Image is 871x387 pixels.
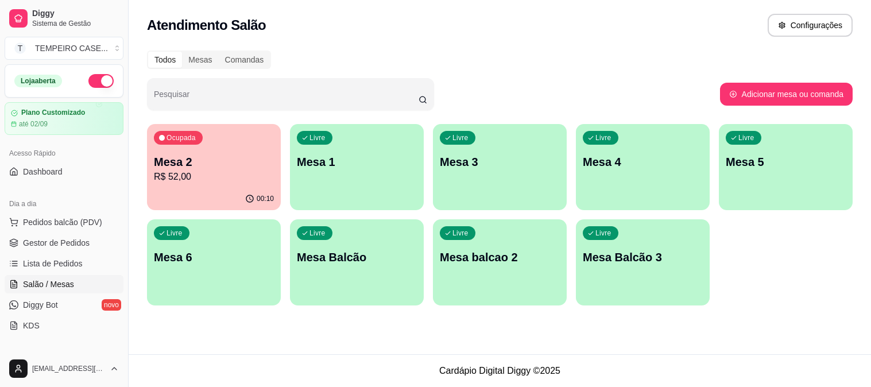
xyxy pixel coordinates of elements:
[129,354,871,387] footer: Cardápio Digital Diggy © 2025
[452,229,469,238] p: Livre
[23,299,58,311] span: Diggy Bot
[5,162,123,181] a: Dashboard
[595,229,611,238] p: Livre
[21,109,85,117] article: Plano Customizado
[23,166,63,177] span: Dashboard
[309,229,326,238] p: Livre
[738,133,754,142] p: Livre
[147,124,281,210] button: OcupadaMesa 2R$ 52,0000:10
[32,19,119,28] span: Sistema de Gestão
[182,52,218,68] div: Mesas
[154,154,274,170] p: Mesa 2
[5,254,123,273] a: Lista de Pedidos
[583,154,703,170] p: Mesa 4
[148,52,182,68] div: Todos
[23,216,102,228] span: Pedidos balcão (PDV)
[576,124,710,210] button: LivreMesa 4
[23,237,90,249] span: Gestor de Pedidos
[433,124,567,210] button: LivreMesa 3
[14,42,26,54] span: T
[576,219,710,305] button: LivreMesa Balcão 3
[768,14,853,37] button: Configurações
[14,75,62,87] div: Loja aberta
[5,296,123,314] a: Diggy Botnovo
[23,258,83,269] span: Lista de Pedidos
[154,249,274,265] p: Mesa 6
[433,219,567,305] button: LivreMesa balcao 2
[440,249,560,265] p: Mesa balcao 2
[154,170,274,184] p: R$ 52,00
[32,364,105,373] span: [EMAIL_ADDRESS][DOMAIN_NAME]
[5,234,123,252] a: Gestor de Pedidos
[726,154,846,170] p: Mesa 5
[297,249,417,265] p: Mesa Balcão
[23,320,40,331] span: KDS
[147,16,266,34] h2: Atendimento Salão
[35,42,108,54] div: TEMPEIRO CASE ...
[309,133,326,142] p: Livre
[167,229,183,238] p: Livre
[154,93,419,105] input: Pesquisar
[5,37,123,60] button: Select a team
[167,133,196,142] p: Ocupada
[297,154,417,170] p: Mesa 1
[5,144,123,162] div: Acesso Rápido
[5,275,123,293] a: Salão / Mesas
[5,195,123,213] div: Dia a dia
[290,124,424,210] button: LivreMesa 1
[219,52,270,68] div: Comandas
[595,133,611,142] p: Livre
[5,349,123,367] div: Catálogo
[719,124,853,210] button: LivreMesa 5
[23,278,74,290] span: Salão / Mesas
[5,213,123,231] button: Pedidos balcão (PDV)
[290,219,424,305] button: LivreMesa Balcão
[452,133,469,142] p: Livre
[5,316,123,335] a: KDS
[440,154,560,170] p: Mesa 3
[19,119,48,129] article: até 02/09
[5,355,123,382] button: [EMAIL_ADDRESS][DOMAIN_NAME]
[88,74,114,88] button: Alterar Status
[5,5,123,32] a: DiggySistema de Gestão
[257,194,274,203] p: 00:10
[583,249,703,265] p: Mesa Balcão 3
[5,102,123,135] a: Plano Customizadoaté 02/09
[147,219,281,305] button: LivreMesa 6
[32,9,119,19] span: Diggy
[720,83,853,106] button: Adicionar mesa ou comanda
